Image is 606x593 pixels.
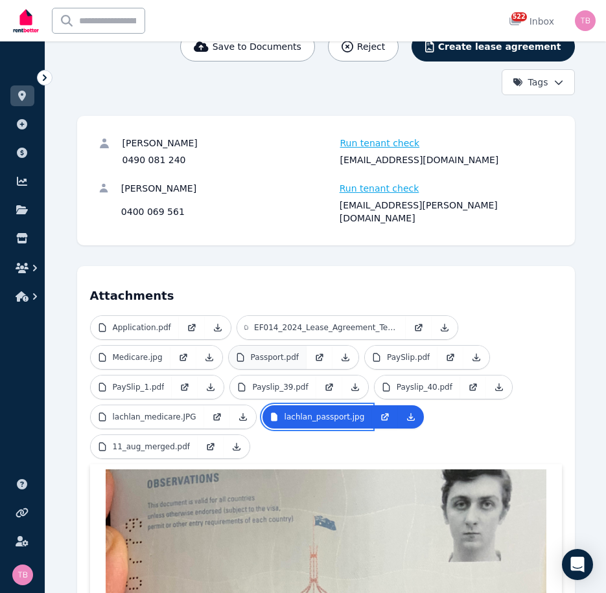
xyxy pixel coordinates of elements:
h4: Attachments [90,279,562,305]
a: lachlan_passport.jpg [262,405,373,429]
a: Open in new Tab [316,375,342,399]
p: PaySlip.pdf [387,352,430,363]
div: [EMAIL_ADDRESS][DOMAIN_NAME] [340,153,554,166]
a: Medicare.jpg [91,346,170,369]
a: Open in new Tab [437,346,463,369]
a: Open in new Tab [204,405,230,429]
a: Payslip_40.pdf [375,375,460,399]
a: Download Attachment [342,375,368,399]
a: Payslip_39.pdf [230,375,316,399]
p: lachlan_medicare.JPG [113,412,196,422]
p: EF014_2024_Lease_Agreement_Template_Lachlan_Stevens_Mia_Mc.pdf [254,322,398,333]
a: Download Attachment [224,435,250,458]
a: PaySlip.pdf [365,346,437,369]
a: Download Attachment [198,375,224,399]
button: Create lease agreement [412,32,574,62]
p: Payslip_39.pdf [252,382,308,392]
a: Open in new Tab [170,346,196,369]
span: ORGANISE [10,71,51,80]
a: Download Attachment [486,375,512,399]
a: 11_aug_merged.pdf [91,435,198,458]
button: Save to Documents [180,32,315,62]
a: Passport.pdf [229,346,307,369]
div: Open Intercom Messenger [562,549,593,580]
span: Run tenant check [340,137,420,150]
div: [PERSON_NAME] [122,137,336,150]
a: Download Attachment [432,316,458,339]
div: 0490 081 240 [122,153,336,166]
a: PaySlip_1.pdf [91,375,172,399]
div: [EMAIL_ADDRESS][PERSON_NAME][DOMAIN_NAME] [340,199,554,225]
p: Medicare.jpg [113,352,163,363]
a: Download Attachment [230,405,256,429]
a: Download Attachment [332,346,358,369]
span: Create lease agreement [438,40,561,53]
a: Open in new Tab [172,375,198,399]
div: 0400 069 561 [121,199,336,225]
a: Open in new Tab [460,375,486,399]
p: lachlan_passport.jpg [285,412,365,422]
a: Download Attachment [398,405,424,429]
span: Run tenant check [340,182,419,195]
a: lachlan_medicare.JPG [91,405,204,429]
a: Download Attachment [463,346,489,369]
a: EF014_2024_Lease_Agreement_Template_Lachlan_Stevens_Mia_Mc.pdf [237,316,406,339]
button: Tags [502,69,575,95]
span: Reject [357,40,385,53]
a: Download Attachment [196,346,222,369]
a: Application.pdf [91,316,179,339]
span: Tags [513,76,548,89]
img: RentBetter [10,5,41,37]
div: Inbox [509,15,554,28]
p: Payslip_40.pdf [397,382,452,392]
span: 522 [511,12,527,21]
p: 11_aug_merged.pdf [113,442,191,452]
img: Tracy Barrett [575,10,596,31]
a: Open in new Tab [406,316,432,339]
p: Application.pdf [113,322,171,333]
p: Passport.pdf [251,352,299,363]
img: Tracy Barrett [12,565,33,585]
a: Open in new Tab [372,405,398,429]
a: Open in new Tab [179,316,205,339]
span: Save to Documents [213,40,301,53]
p: PaySlip_1.pdf [113,382,165,392]
div: [PERSON_NAME] [121,182,336,195]
a: Open in new Tab [307,346,332,369]
a: Download Attachment [205,316,231,339]
button: Reject [328,32,399,62]
a: Open in new Tab [198,435,224,458]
